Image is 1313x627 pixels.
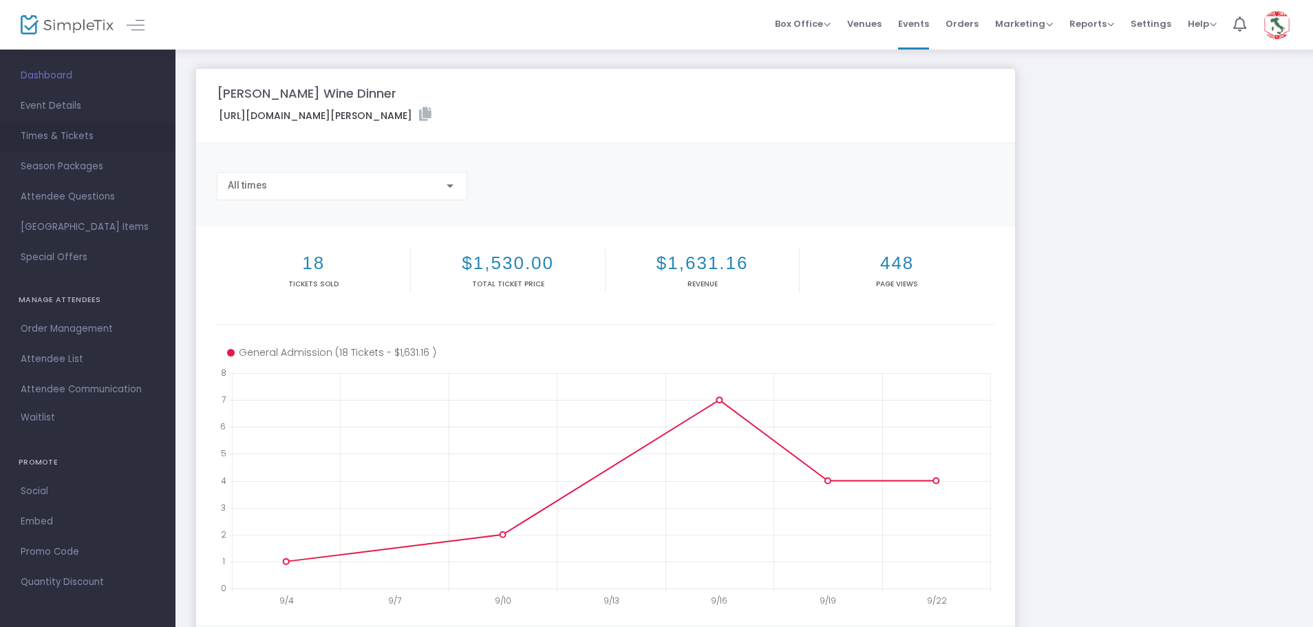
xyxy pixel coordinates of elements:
span: Attendee Questions [21,188,155,206]
span: Venues [847,6,882,41]
text: 6 [220,421,226,432]
text: 9/19 [820,595,836,606]
h2: 18 [220,253,407,274]
span: Order Management [21,320,155,338]
span: Special Offers [21,248,155,266]
text: 8 [221,367,226,379]
h2: $1,631.16 [608,253,796,274]
span: Season Packages [21,158,155,176]
text: 9/10 [495,595,511,606]
text: 9/7 [388,595,401,606]
span: Marketing [995,17,1053,30]
span: Times & Tickets [21,127,155,145]
m-panel-title: [PERSON_NAME] Wine Dinner [217,84,396,103]
text: 0 [221,582,226,594]
span: [GEOGRAPHIC_DATA] Items [21,218,155,236]
text: 9/13 [604,595,619,606]
text: 5 [221,447,226,459]
span: Waitlist [21,411,55,425]
text: 3 [221,501,226,513]
h4: PROMOTE [19,449,157,476]
span: Attendee Communication [21,381,155,398]
text: 7 [222,394,226,405]
h2: 448 [802,253,991,274]
span: Embed [21,513,155,531]
span: Reports [1069,17,1114,30]
span: Orders [946,6,979,41]
p: Tickets sold [220,279,407,289]
span: Social [21,482,155,500]
span: Settings [1131,6,1171,41]
span: Events [898,6,929,41]
label: [URL][DOMAIN_NAME][PERSON_NAME] [219,107,431,123]
h4: MANAGE ATTENDEES [19,286,157,314]
span: Help [1188,17,1217,30]
text: 9/16 [711,595,727,606]
p: Page Views [802,279,991,289]
text: 4 [221,474,226,486]
p: Total Ticket Price [414,279,601,289]
span: Box Office [775,17,831,30]
p: Revenue [608,279,796,289]
h2: $1,530.00 [414,253,601,274]
span: Dashboard [21,67,155,85]
span: All times [228,180,267,191]
text: 1 [222,555,225,566]
text: 9/22 [927,595,947,606]
span: Attendee List [21,350,155,368]
text: 9/4 [279,595,294,606]
text: 2 [221,528,226,540]
span: Quantity Discount [21,573,155,591]
span: Event Details [21,97,155,115]
span: Promo Code [21,543,155,561]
